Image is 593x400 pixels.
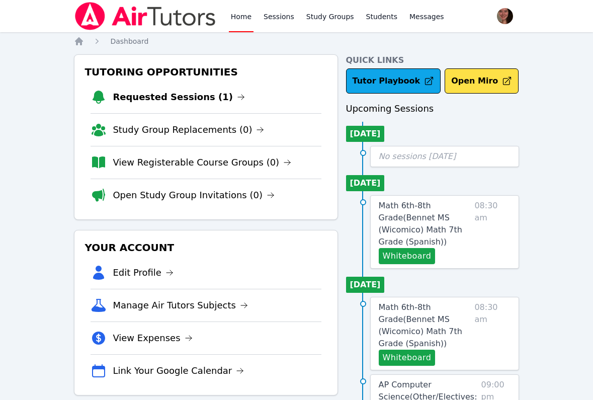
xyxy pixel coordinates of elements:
[74,2,216,30] img: Air Tutors
[113,331,192,345] a: View Expenses
[346,277,385,293] li: [DATE]
[82,63,329,81] h3: Tutoring Opportunities
[113,364,244,378] a: Link Your Google Calendar
[379,350,436,366] button: Whiteboard
[82,238,329,257] h3: Your Account
[379,301,471,350] a: Math 6th-8th Grade(Bennet MS (Wicomico) Math 7th Grade (Spanish))
[113,188,275,202] a: Open Study Group Invitations (0)
[474,200,510,264] span: 08:30 am
[110,37,148,45] span: Dashboard
[474,301,510,366] span: 08:30 am
[113,298,248,312] a: Manage Air Tutors Subjects
[113,123,264,137] a: Study Group Replacements (0)
[110,36,148,46] a: Dashboard
[379,248,436,264] button: Whiteboard
[346,102,519,116] h3: Upcoming Sessions
[379,302,462,348] span: Math 6th-8th Grade ( Bennet MS (Wicomico) Math 7th Grade (Spanish) )
[409,12,444,22] span: Messages
[113,90,245,104] a: Requested Sessions (1)
[379,201,462,247] span: Math 6th-8th Grade ( Bennet MS (Wicomico) Math 7th Grade (Spanish) )
[379,200,471,248] a: Math 6th-8th Grade(Bennet MS (Wicomico) Math 7th Grade (Spanish))
[445,68,519,94] button: Open Miro
[74,36,519,46] nav: Breadcrumb
[113,155,291,170] a: View Registerable Course Groups (0)
[379,151,456,161] span: No sessions [DATE]
[113,266,174,280] a: Edit Profile
[346,175,385,191] li: [DATE]
[346,68,441,94] a: Tutor Playbook
[346,126,385,142] li: [DATE]
[346,54,519,66] h4: Quick Links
